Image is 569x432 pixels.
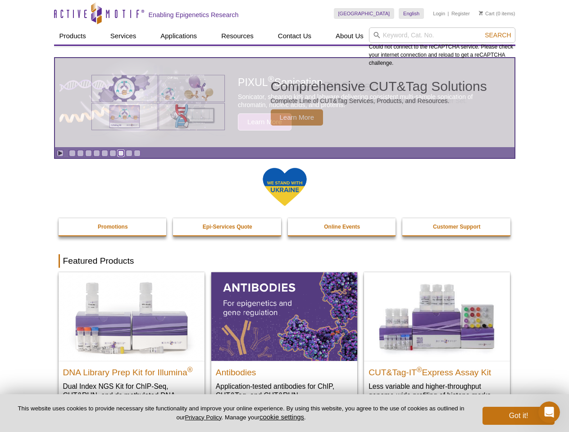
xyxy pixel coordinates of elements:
a: Go to slide 4 [93,150,100,157]
p: Application-tested antibodies for ChIP, CUT&Tag, and CUT&RUN. [216,382,353,400]
li: | [448,8,449,19]
a: Cart [479,10,495,17]
p: This website uses cookies to provide necessary site functionality and improve your online experie... [14,405,468,422]
iframe: Intercom live chat [538,401,560,423]
h2: Comprehensive CUT&Tag Solutions [271,80,487,93]
a: Online Events [288,218,397,235]
a: Toggle autoplay [57,150,64,157]
span: Learn More [271,109,323,126]
strong: Customer Support [433,224,480,230]
strong: Epi-Services Quote [203,224,252,230]
a: Register [451,10,470,17]
li: (0 items) [479,8,515,19]
article: Comprehensive CUT&Tag Solutions [55,58,514,147]
img: CUT&Tag-IT® Express Assay Kit [364,272,510,360]
input: Keyword, Cat. No. [369,27,515,43]
a: CUT&Tag-IT® Express Assay Kit CUT&Tag-IT®Express Assay Kit Less variable and higher-throughput ge... [364,272,510,409]
a: English [399,8,424,19]
a: Services [105,27,142,45]
strong: Online Events [324,224,360,230]
a: Go to slide 3 [85,150,92,157]
a: Privacy Policy [185,414,221,421]
h2: Enabling Epigenetics Research [149,11,239,19]
span: Search [485,31,511,39]
a: DNA Library Prep Kit for Illumina DNA Library Prep Kit for Illumina® Dual Index NGS Kit for ChIP-... [59,272,205,418]
h2: Antibodies [216,364,353,377]
img: Your Cart [479,11,483,15]
img: All Antibodies [211,272,357,360]
a: Go to slide 5 [101,150,108,157]
h2: DNA Library Prep Kit for Illumina [63,364,200,377]
a: Products [54,27,91,45]
sup: ® [187,365,193,373]
img: We Stand With Ukraine [262,167,307,207]
img: Various genetic charts and diagrams. [91,74,226,131]
a: Go to slide 1 [69,150,76,157]
a: Promotions [59,218,168,235]
a: Applications [155,27,202,45]
a: Go to slide 6 [109,150,116,157]
p: Dual Index NGS Kit for ChIP-Seq, CUT&RUN, and ds methylated DNA assays. [63,382,200,409]
div: Could not connect to the reCAPTCHA service. Please check your internet connection and reload to g... [369,27,515,67]
a: Epi-Services Quote [173,218,282,235]
a: Customer Support [402,218,511,235]
h2: CUT&Tag-IT Express Assay Kit [369,364,505,377]
img: DNA Library Prep Kit for Illumina [59,272,205,360]
a: Login [433,10,445,17]
a: Go to slide 8 [126,150,132,157]
button: Got it! [483,407,555,425]
a: About Us [330,27,369,45]
a: [GEOGRAPHIC_DATA] [334,8,395,19]
a: Contact Us [273,27,317,45]
p: Less variable and higher-throughput genome-wide profiling of histone marks​. [369,382,505,400]
a: Resources [216,27,259,45]
sup: ® [417,365,422,373]
button: cookie settings [259,413,304,421]
h2: Featured Products [59,254,511,268]
a: Go to slide 9 [134,150,141,157]
p: Complete Line of CUT&Tag Services, Products, and Resources. [271,97,487,105]
a: Go to slide 7 [118,150,124,157]
a: Go to slide 2 [77,150,84,157]
button: Search [482,31,514,39]
a: All Antibodies Antibodies Application-tested antibodies for ChIP, CUT&Tag, and CUT&RUN. [211,272,357,409]
strong: Promotions [98,224,128,230]
a: Various genetic charts and diagrams. Comprehensive CUT&Tag Solutions Complete Line of CUT&Tag Ser... [55,58,514,147]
